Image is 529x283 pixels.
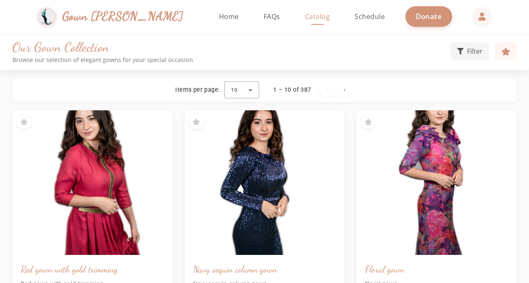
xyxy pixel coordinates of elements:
img: Gown Gmach Logo [38,7,56,26]
span: FAQs [264,12,280,21]
span: Schedule [355,12,385,21]
span: Filter [467,46,483,56]
h3: Navy sequin column gown [193,263,336,275]
h1: Our Gown Collection [12,39,451,55]
span: Home [219,12,239,21]
h3: Floral gown [365,263,508,275]
span: Donate [416,12,442,21]
a: Donate [405,6,452,26]
span: Gown [PERSON_NAME] [62,7,183,25]
button: Filter [451,42,489,60]
img: Red gown with gold trimming [12,110,172,255]
img: Floral gown [357,110,517,255]
div: Items per page: [175,86,219,94]
h3: Red gown with gold trimming [21,263,164,275]
button: Previous page [319,83,334,98]
img: Navy sequin column gown [185,110,345,255]
button: Next page [337,83,352,98]
p: Browse our selection of elegant gowns for your special occasion [12,56,451,63]
a: Gown [PERSON_NAME] [38,5,192,28]
span: Catalog [305,12,330,21]
div: 1 – 10 of 387 [273,86,311,94]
